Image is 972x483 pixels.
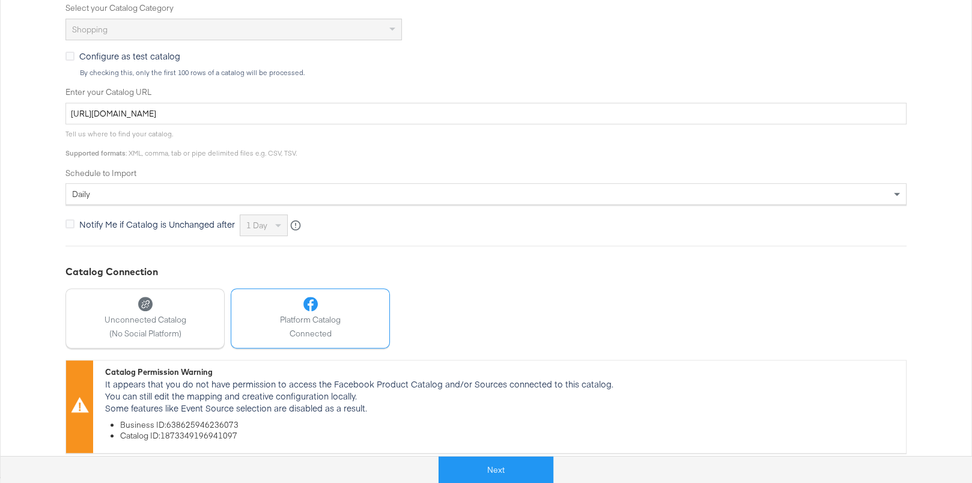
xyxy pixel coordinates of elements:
label: Select your Catalog Category [65,2,907,14]
p: It appears that you do not have permission to access the Facebook Product Catalog and/or Sources ... [105,377,900,413]
span: Tell us where to find your catalog. : XML, comma, tab or pipe delimited files e.g. CSV, TSV. [65,129,297,157]
span: Configure as test catalog [79,50,180,62]
span: Platform Catalog [280,314,341,326]
div: Catalog Connection [65,265,907,279]
input: Enter Catalog URL, e.g. http://www.example.com/products.xml [65,103,907,125]
span: Unconnected Catalog [105,314,186,326]
span: (No Social Platform) [105,328,186,339]
span: 1 day [246,220,267,231]
span: Shopping [72,24,108,35]
strong: Supported formats [65,148,126,157]
label: Schedule to Import [65,168,907,179]
span: Connected [280,328,341,339]
li: Business ID: 638625946236073 [120,419,900,430]
button: Unconnected Catalog(No Social Platform) [65,288,225,348]
button: Platform CatalogConnected [231,288,390,348]
li: Catalog ID: 1873349196941097 [120,430,900,442]
label: Enter your Catalog URL [65,87,907,98]
span: daily [72,189,90,199]
span: Notify Me if Catalog is Unchanged after [79,218,235,230]
div: Catalog Permission Warning [105,366,900,378]
div: By checking this, only the first 100 rows of a catalog will be processed. [79,68,907,77]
